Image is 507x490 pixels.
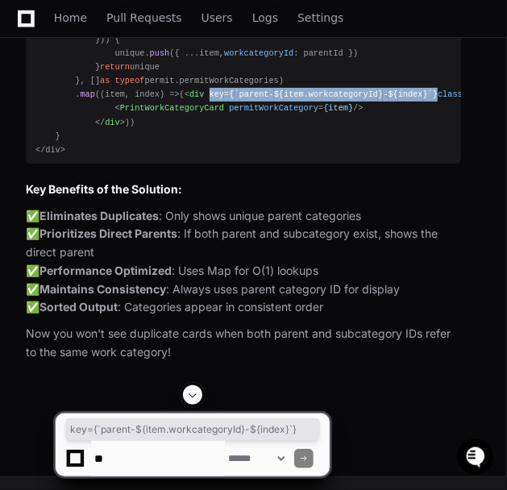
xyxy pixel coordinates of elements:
[115,76,145,85] span: typeof
[455,437,499,480] iframe: Open customer support
[26,181,461,197] h2: Key Benefits of the Solution:
[16,120,45,149] img: 1736555170064-99ba0984-63c1-480f-8ee9-699278ef63ed
[202,13,233,23] span: Users
[284,89,378,99] span: item.workcategoryId
[210,89,224,99] span: key
[55,120,264,136] div: Start new chat
[39,226,177,240] strong: Prioritizes Direct Parents
[115,103,364,113] span: < = />
[100,62,130,72] span: return
[16,64,293,90] div: Welcome
[224,48,293,58] span: workcategoryId
[239,89,274,99] span: parent-
[16,16,48,48] img: PlayerZero
[100,89,180,99] span: ( ) =>
[106,13,181,23] span: Pull Requests
[189,89,204,99] span: div
[105,89,160,99] span: item, index
[323,103,353,113] span: {item}
[438,89,482,99] span: className
[55,136,204,149] div: We're available if you need us!
[70,423,315,436] span: key={`parent-${item.workcategoryId}-${index}`}
[26,207,461,318] p: ✅ : Only shows unique parent categories ✅ : If both parent and subcategory exist, shows the direc...
[297,13,343,23] span: Settings
[229,89,234,99] span: {
[39,209,159,222] strong: Eliminates Duplicates
[39,282,166,296] strong: Maintains Consistency
[229,103,318,113] span: permitWorkCategory
[80,89,94,99] span: map
[95,118,125,127] span: </ >
[26,325,461,362] p: Now you won't see duplicate cards when both parent and subcategory IDs refer to the same work cat...
[383,89,388,99] span: -
[39,264,172,277] strong: Performance Optimized
[180,76,279,85] span: permitWorkCategories
[39,300,118,314] strong: Sorted Output
[274,125,293,144] button: Start new chat
[120,103,224,113] span: PrintWorkCategoryCard
[105,118,119,127] span: div
[160,169,195,181] span: Pylon
[398,89,423,99] span: index
[54,13,87,23] span: Home
[150,48,170,58] span: push
[100,76,110,85] span: as
[252,13,278,23] span: Logs
[114,168,195,181] a: Powered byPylon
